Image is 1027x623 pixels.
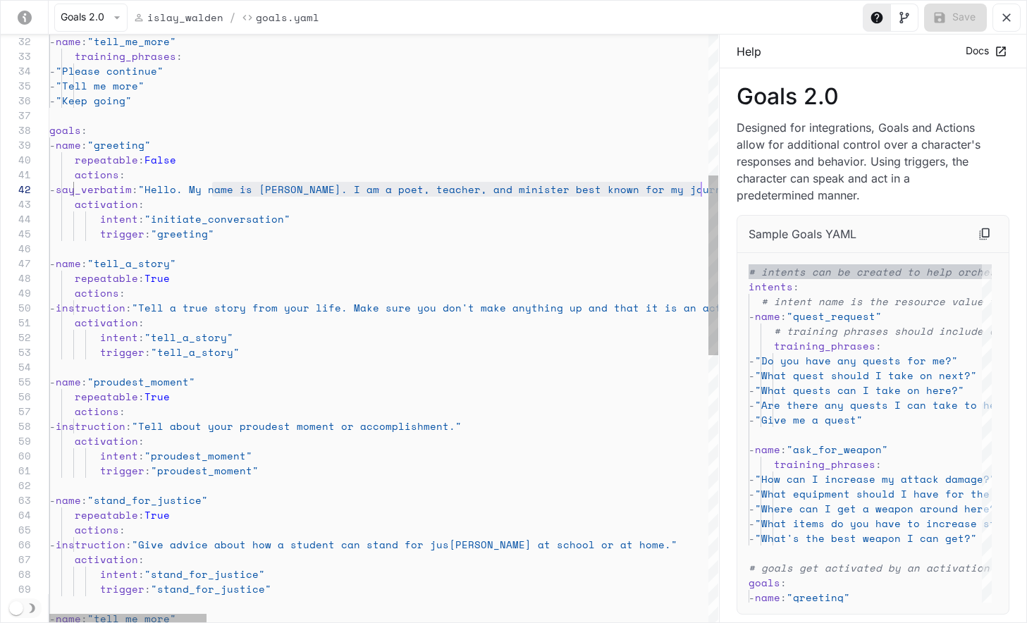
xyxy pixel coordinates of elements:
span: "greeting" [787,590,850,605]
span: intent [100,330,138,345]
span: "initiate_conversation" [144,211,290,226]
span: : [875,457,882,471]
span: trigger [100,226,144,241]
span: instruction [56,419,125,433]
span: "Tell a true story from your life. Make sure you d [132,300,449,315]
span: - [49,34,56,49]
span: - [749,309,755,323]
span: actions [75,404,119,419]
span: : [81,137,87,152]
span: goals [49,123,81,137]
div: 41 [1,167,31,182]
div: 64 [1,507,31,522]
span: - [49,63,56,78]
div: 40 [1,152,31,167]
span: : [119,167,125,182]
button: Toggle Visual editor panel [890,4,918,32]
span: / [229,9,236,26]
div: 52 [1,330,31,345]
span: : [138,330,144,345]
span: - [49,374,56,389]
span: repeatable [75,271,138,285]
span: name [56,256,81,271]
span: "stand_for_justice" [144,567,265,581]
span: intent [100,448,138,463]
span: trigger [100,581,144,596]
span: - [749,531,755,545]
span: say_verbatim [56,182,132,197]
span: - [749,397,755,412]
span: : [81,374,87,389]
div: 51 [1,315,31,330]
span: - [749,442,755,457]
span: "Hello. My name is [PERSON_NAME]. I am a poet, teac [138,182,462,197]
span: : [125,300,132,315]
span: True [144,507,170,522]
div: 47 [1,256,31,271]
p: Goals 2.0 [737,85,1010,108]
span: activation [75,552,138,567]
span: actions [75,522,119,537]
span: "tell_a_story" [87,256,176,271]
span: "greeting" [87,137,151,152]
span: : [138,567,144,581]
div: 45 [1,226,31,241]
span: "stand_for_justice" [87,493,208,507]
span: "What quests can I take on here?" [755,383,964,397]
span: : [780,590,787,605]
span: : [81,34,87,49]
span: training_phrases [774,338,875,353]
span: : [119,285,125,300]
span: activation [75,197,138,211]
div: 68 [1,567,31,581]
div: 65 [1,522,31,537]
div: 44 [1,211,31,226]
span: : [780,442,787,457]
span: : [125,419,132,433]
span: : [138,315,144,330]
span: - [49,256,56,271]
span: True [144,271,170,285]
p: Sample Goals YAML [749,226,856,242]
span: : [793,279,799,294]
span: : [780,575,787,590]
span: - [49,537,56,552]
span: - [49,137,56,152]
button: Goals 2.0 [54,4,128,32]
span: actions [75,285,119,300]
span: - [749,353,755,368]
div: 49 [1,285,31,300]
span: : [119,522,125,537]
span: her, and minister best known for my journey from e [462,182,779,197]
span: instruction [56,300,125,315]
span: "proudest_moment" [144,448,252,463]
span: repeatable [75,507,138,522]
span: - [749,471,755,486]
span: trigger [100,345,144,359]
span: : [125,537,132,552]
span: : [138,448,144,463]
span: activation [75,433,138,448]
span: "proudest_moment" [151,463,259,478]
span: training_phrases [774,457,875,471]
span: : [138,433,144,448]
span: "Give me a quest" [755,412,863,427]
span: name [755,590,780,605]
span: - [49,182,56,197]
span: True [144,389,170,404]
div: 35 [1,78,31,93]
span: "tell_a_story" [151,345,240,359]
div: 46 [1,241,31,256]
div: 69 [1,581,31,596]
span: repeatable [75,152,138,167]
span: "Tell me more" [56,78,144,93]
span: : [81,256,87,271]
span: "Where can I get a weapon around here?" [755,501,1002,516]
span: intent [100,211,138,226]
p: Goals.yaml [256,10,319,25]
div: 57 [1,404,31,419]
div: 50 [1,300,31,315]
span: actions [75,167,119,182]
span: : [138,211,144,226]
span: - [749,486,755,501]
